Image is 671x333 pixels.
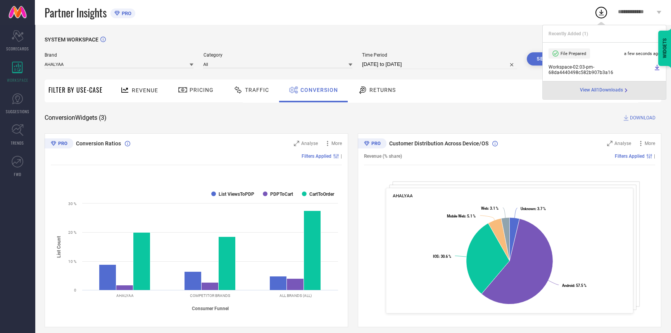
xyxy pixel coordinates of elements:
span: Revenue (% share) [364,154,402,159]
tspan: Mobile Web [447,214,465,218]
div: Premium [358,138,386,150]
text: 20 % [68,230,76,235]
button: Search [527,52,569,66]
span: SUGGESTIONS [6,109,29,114]
span: Traffic [245,87,269,93]
span: AHALYAA [393,193,412,198]
text: List ViewsToPDP [219,192,254,197]
div: Premium [45,138,73,150]
span: View All 1 Downloads [580,87,623,93]
tspan: Web [481,206,488,210]
text: : 3.7 % [521,207,546,211]
tspan: IOS [433,254,439,259]
tspan: List Count [56,236,62,257]
text: CartToOrder [309,192,335,197]
a: View All1Downloads [580,87,629,93]
tspan: Android [562,283,574,288]
text: COMPETITOR BRANDS [190,293,230,298]
span: Filters Applied [302,154,331,159]
svg: Zoom [607,141,612,146]
span: a few seconds ago [624,51,660,56]
span: Time Period [362,52,517,58]
span: Filters Applied [615,154,645,159]
svg: Zoom [294,141,299,146]
span: File Prepared [561,51,586,56]
text: : 5.1 % [447,214,476,218]
text: PDPToCart [270,192,293,197]
span: | [654,154,655,159]
span: Revenue [132,87,158,93]
span: PRO [120,10,131,16]
text: 10 % [68,259,76,264]
span: Workspace - 02:03-pm - 68da4440498c582b907b3a16 [549,64,652,75]
span: TRENDS [11,140,24,146]
input: Select time period [362,60,517,69]
text: : 3.1 % [481,206,499,210]
span: Customer Distribution Across Device/OS [389,140,488,147]
span: Analyse [614,141,631,146]
span: Analyse [301,141,318,146]
span: Conversion [300,87,338,93]
span: SCORECARDS [6,46,29,52]
span: FWD [14,171,21,177]
text: 30 % [68,202,76,206]
span: WORKSPACE [7,77,28,83]
span: Recently Added ( 1 ) [549,31,588,36]
tspan: Unknown [521,207,535,211]
span: | [341,154,342,159]
span: Partner Insights [45,5,107,21]
span: SYSTEM WORKSPACE [45,36,98,43]
span: Conversion Ratios [76,140,121,147]
div: Open download page [580,87,629,93]
span: Conversion Widgets ( 3 ) [45,114,107,122]
text: AHALYAA [116,293,134,298]
span: Filter By Use-Case [48,85,103,95]
span: Pricing [190,87,214,93]
span: More [331,141,342,146]
span: Returns [369,87,396,93]
div: Open download list [594,5,608,19]
text: 0 [74,288,76,292]
tspan: Consumer Funnel [192,305,229,311]
span: DOWNLOAD [630,114,655,122]
text: : 30.6 % [433,254,451,259]
text: : 57.5 % [562,283,586,288]
span: Brand [45,52,193,58]
span: Category [203,52,352,58]
a: Download [654,64,660,75]
span: More [645,141,655,146]
text: ALL BRANDS (ALL) [279,293,312,298]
